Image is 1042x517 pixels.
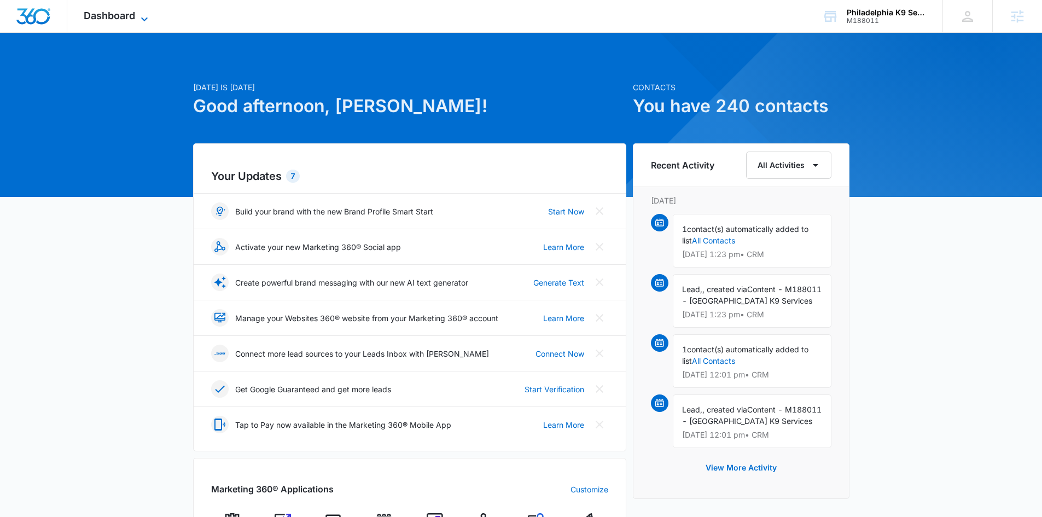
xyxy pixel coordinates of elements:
[286,170,300,183] div: 7
[235,277,468,288] p: Create powerful brand messaging with our new AI text generator
[543,419,584,431] a: Learn More
[682,371,822,379] p: [DATE] 12:01 pm • CRM
[211,483,334,496] h2: Marketing 360® Applications
[571,484,608,495] a: Customize
[591,274,608,291] button: Close
[651,159,714,172] h6: Recent Activity
[682,405,702,414] span: Lead,
[682,405,822,426] span: Content - M188011 - [GEOGRAPHIC_DATA] K9 Services
[525,384,584,395] a: Start Verification
[84,10,135,21] span: Dashboard
[692,356,735,365] a: All Contacts
[235,348,489,359] p: Connect more lead sources to your Leads Inbox with [PERSON_NAME]
[543,312,584,324] a: Learn More
[651,195,831,206] p: [DATE]
[235,206,433,217] p: Build your brand with the new Brand Profile Smart Start
[591,202,608,220] button: Close
[847,17,927,25] div: account id
[692,236,735,245] a: All Contacts
[591,380,608,398] button: Close
[591,345,608,362] button: Close
[633,82,849,93] p: Contacts
[682,224,808,245] span: contact(s) automatically added to list
[682,284,702,294] span: Lead,
[682,284,822,305] span: Content - M188011 - [GEOGRAPHIC_DATA] K9 Services
[533,277,584,288] a: Generate Text
[702,405,747,414] span: , created via
[695,455,788,481] button: View More Activity
[633,93,849,119] h1: You have 240 contacts
[235,419,451,431] p: Tap to Pay now available in the Marketing 360® Mobile App
[235,312,498,324] p: Manage your Websites 360® website from your Marketing 360® account
[682,345,808,365] span: contact(s) automatically added to list
[591,416,608,433] button: Close
[548,206,584,217] a: Start Now
[702,284,747,294] span: , created via
[591,238,608,255] button: Close
[211,168,608,184] h2: Your Updates
[682,311,822,318] p: [DATE] 1:23 pm • CRM
[193,82,626,93] p: [DATE] is [DATE]
[535,348,584,359] a: Connect Now
[682,431,822,439] p: [DATE] 12:01 pm • CRM
[682,345,687,354] span: 1
[746,152,831,179] button: All Activities
[847,8,927,17] div: account name
[193,93,626,119] h1: Good afternoon, [PERSON_NAME]!
[543,241,584,253] a: Learn More
[591,309,608,327] button: Close
[682,224,687,234] span: 1
[235,241,401,253] p: Activate your new Marketing 360® Social app
[235,384,391,395] p: Get Google Guaranteed and get more leads
[682,251,822,258] p: [DATE] 1:23 pm • CRM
